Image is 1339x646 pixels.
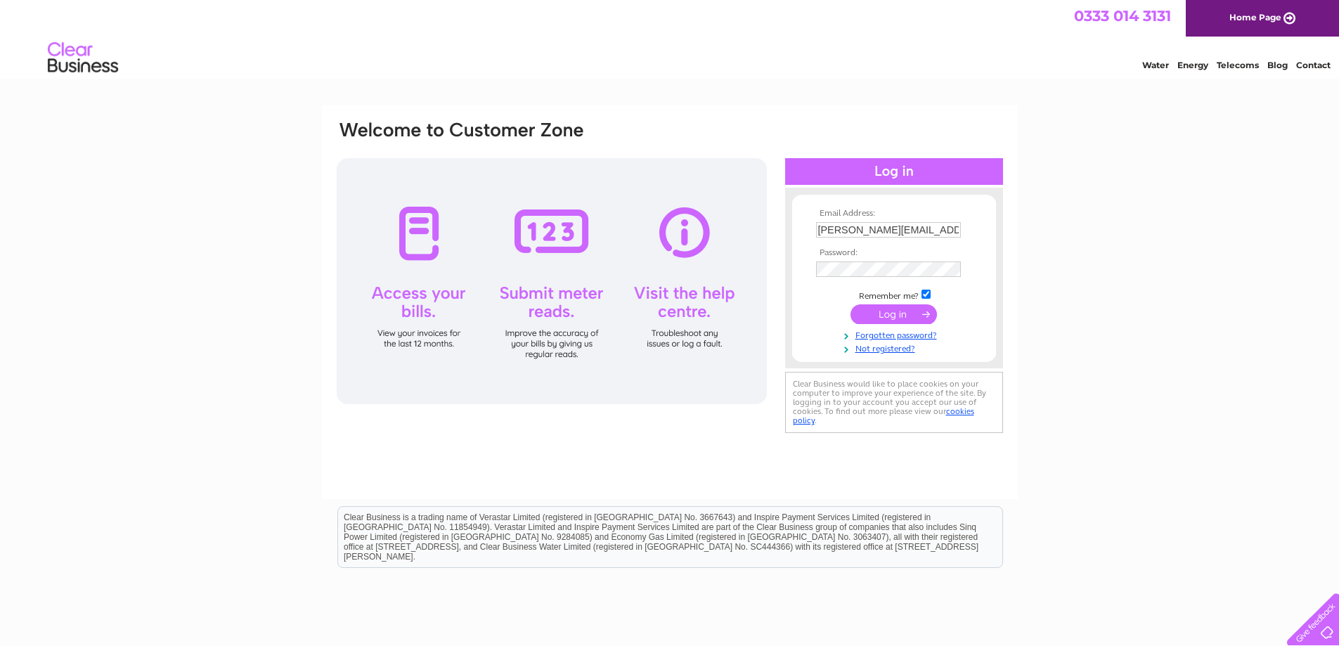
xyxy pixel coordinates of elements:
[1074,7,1171,25] a: 0333 014 3131
[813,288,976,302] td: Remember me?
[816,341,976,354] a: Not registered?
[813,248,976,258] th: Password:
[785,372,1003,433] div: Clear Business would like to place cookies on your computer to improve your experience of the sit...
[47,37,119,79] img: logo.png
[813,209,976,219] th: Email Address:
[1142,60,1169,70] a: Water
[793,406,974,425] a: cookies policy
[1217,60,1259,70] a: Telecoms
[816,328,976,341] a: Forgotten password?
[1296,60,1331,70] a: Contact
[338,8,1002,68] div: Clear Business is a trading name of Verastar Limited (registered in [GEOGRAPHIC_DATA] No. 3667643...
[1177,60,1208,70] a: Energy
[850,304,937,324] input: Submit
[1267,60,1288,70] a: Blog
